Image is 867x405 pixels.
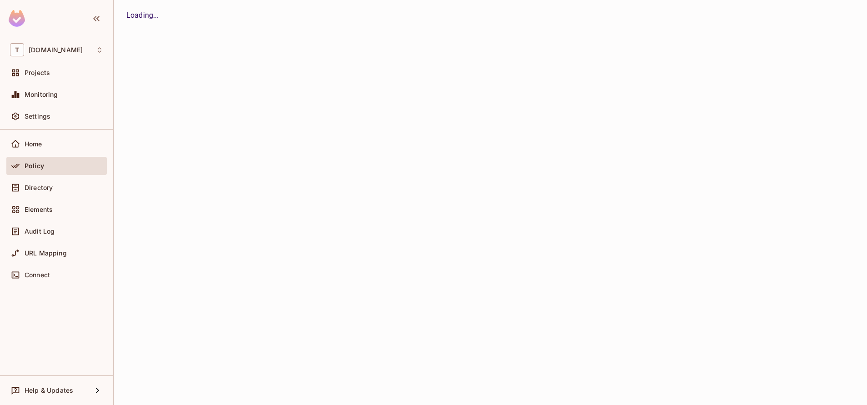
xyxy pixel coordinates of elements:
span: Elements [25,206,53,213]
span: Settings [25,113,50,120]
div: Loading... [126,10,854,21]
span: Home [25,140,42,148]
span: Connect [25,271,50,279]
span: URL Mapping [25,250,67,257]
img: SReyMgAAAABJRU5ErkJggg== [9,10,25,27]
span: Audit Log [25,228,55,235]
span: Policy [25,162,44,170]
span: Workspace: t-mobile.com [29,46,83,54]
span: Directory [25,184,53,191]
span: Projects [25,69,50,76]
span: T [10,43,24,56]
span: Help & Updates [25,387,73,394]
span: Monitoring [25,91,58,98]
